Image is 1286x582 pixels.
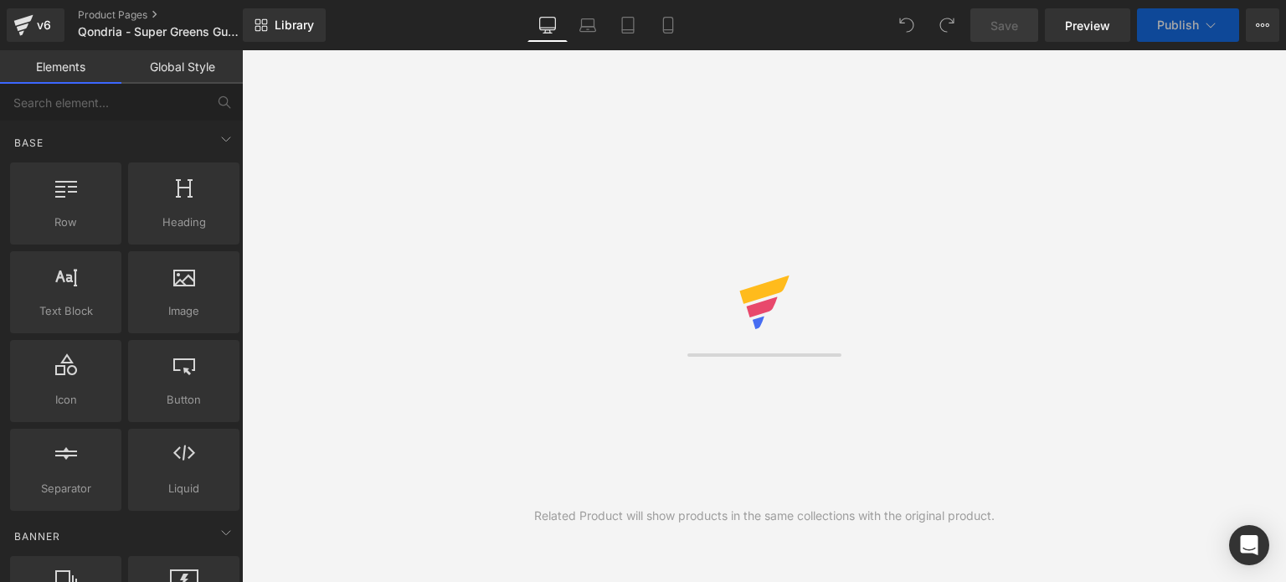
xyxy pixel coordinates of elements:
span: Banner [13,528,62,544]
button: More [1246,8,1279,42]
span: Preview [1065,17,1110,34]
span: Library [275,18,314,33]
div: Open Intercom Messenger [1229,525,1269,565]
a: Global Style [121,50,243,84]
span: Text Block [15,302,116,320]
span: Separator [15,480,116,497]
span: Button [133,391,234,409]
span: Heading [133,214,234,231]
a: Desktop [527,8,568,42]
span: Base [13,135,45,151]
a: Tablet [608,8,648,42]
a: Preview [1045,8,1130,42]
button: Publish [1137,8,1239,42]
a: Mobile [648,8,688,42]
div: Related Product will show products in the same collections with the original product. [534,507,995,525]
span: Publish [1157,18,1199,32]
span: Qondria - Super Greens Gummies - Special Offer [78,25,239,39]
a: Laptop [568,8,608,42]
div: v6 [33,14,54,36]
button: Undo [890,8,923,42]
span: Liquid [133,480,234,497]
span: Icon [15,391,116,409]
a: Product Pages [78,8,270,22]
a: v6 [7,8,64,42]
span: Save [990,17,1018,34]
a: New Library [243,8,326,42]
span: Row [15,214,116,231]
button: Redo [930,8,964,42]
span: Image [133,302,234,320]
